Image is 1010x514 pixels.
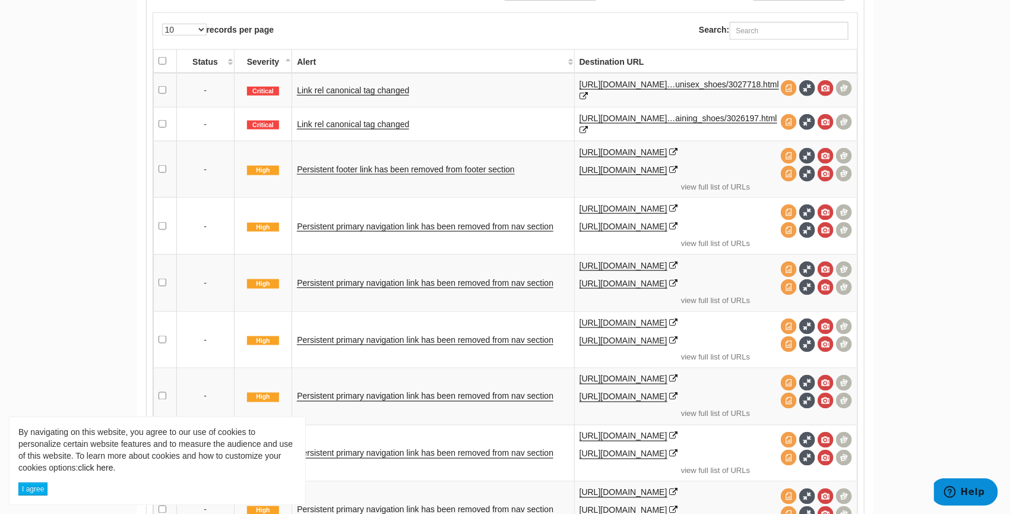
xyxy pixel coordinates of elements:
[781,148,797,164] span: View source
[176,254,234,311] td: -
[818,148,834,164] span: View screenshot
[836,148,852,164] span: Compare screenshots
[799,432,815,448] span: Full Source Diff
[781,204,797,220] span: View source
[799,148,815,164] span: Full Source Diff
[580,449,667,459] a: [URL][DOMAIN_NAME]
[176,368,234,425] td: -
[247,336,279,346] span: High
[176,311,234,368] td: -
[580,374,667,384] a: [URL][DOMAIN_NAME]
[162,24,274,36] label: records per page
[18,483,48,496] button: I agree
[580,279,667,289] a: [URL][DOMAIN_NAME]
[580,147,667,157] a: [URL][DOMAIN_NAME]
[247,223,279,232] span: High
[176,49,234,73] th: Status: activate to sort column ascending
[836,166,852,182] span: Compare screenshots
[247,393,279,402] span: High
[297,278,553,288] a: Persistent primary navigation link has been removed from nav section
[176,107,234,141] td: -
[836,261,852,278] span: Compare screenshots
[781,279,797,295] span: View source
[162,24,207,36] select: records per page
[799,375,815,391] span: Full Source Diff
[799,261,815,278] span: Full Source Diff
[836,450,852,466] span: Compare screenshots
[176,141,234,198] td: -
[799,279,815,295] span: Full Source Diff
[799,488,815,504] span: Full Source Diff
[247,87,279,96] span: Critical
[836,114,852,130] span: Compare screenshots
[297,165,515,175] a: Persistent footer link has been removed from footer section
[580,336,667,346] a: [URL][DOMAIN_NAME]
[818,375,834,391] span: View screenshot
[818,80,834,96] span: View screenshot
[799,166,815,182] span: Full Source Diff
[297,392,553,402] a: Persistent primary navigation link has been removed from nav section
[580,466,852,477] a: view full list of URLs
[580,222,667,232] a: [URL][DOMAIN_NAME]
[580,165,667,175] a: [URL][DOMAIN_NAME]
[580,113,777,124] a: [URL][DOMAIN_NAME]…aining_shoes/3026197.html
[818,319,834,335] span: View screenshot
[781,393,797,409] span: View source
[781,336,797,352] span: View source
[234,49,292,73] th: Severity: activate to sort column descending
[247,279,279,289] span: High
[818,166,834,182] span: View screenshot
[818,450,834,466] span: View screenshot
[818,261,834,278] span: View screenshot
[580,392,667,402] a: [URL][DOMAIN_NAME]
[781,80,797,96] span: View source
[818,279,834,295] span: View screenshot
[818,393,834,409] span: View screenshot
[580,431,667,442] a: [URL][DOMAIN_NAME]
[799,80,815,96] span: Full Source Diff
[292,49,574,73] th: Alert: activate to sort column ascending
[580,488,667,498] a: [URL][DOMAIN_NAME]
[580,182,852,193] a: view full list of URLs
[781,114,797,130] span: View source
[818,432,834,448] span: View screenshot
[78,463,113,472] a: click here
[247,166,279,175] span: High
[781,450,797,466] span: View source
[818,204,834,220] span: View screenshot
[574,49,857,73] th: Destination URL
[18,426,296,474] div: By navigating on this website, you agree to our use of cookies to personalize certain website fea...
[781,375,797,391] span: View source
[580,318,667,328] a: [URL][DOMAIN_NAME]
[836,375,852,391] span: Compare screenshots
[818,114,834,130] span: View screenshot
[580,80,779,90] a: [URL][DOMAIN_NAME]…unisex_shoes/3027718.html
[799,393,815,409] span: Full Source Diff
[580,261,667,271] a: [URL][DOMAIN_NAME]
[730,22,848,40] input: Search:
[818,488,834,504] span: View screenshot
[781,432,797,448] span: View source
[781,319,797,335] span: View source
[836,488,852,504] span: Compare screenshots
[799,114,815,130] span: Full Source Diff
[836,319,852,335] span: Compare screenshots
[799,204,815,220] span: Full Source Diff
[247,121,279,130] span: Critical
[799,222,815,238] span: Full Source Diff
[781,488,797,504] span: View source
[297,335,553,345] a: Persistent primary navigation link has been removed from nav section
[781,222,797,238] span: View source
[580,409,852,420] a: view full list of URLs
[781,261,797,278] span: View source
[934,478,998,508] iframe: Opens a widget where you can find more information
[818,222,834,238] span: View screenshot
[836,80,852,96] span: Compare screenshots
[699,22,848,40] label: Search:
[297,119,409,130] a: Link rel canonical tag changed
[297,222,553,232] a: Persistent primary navigation link has been removed from nav section
[297,449,553,459] a: Persistent primary navigation link has been removed from nav section
[297,86,409,96] a: Link rel canonical tag changed
[799,319,815,335] span: Full Source Diff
